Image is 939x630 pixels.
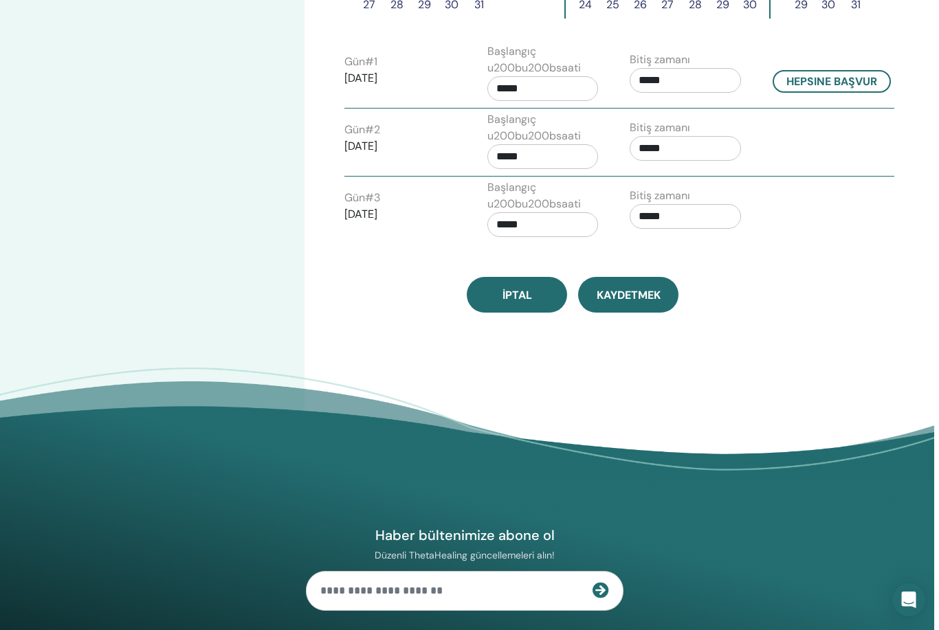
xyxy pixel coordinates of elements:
[630,52,690,68] label: Bitiş zamanı
[773,70,891,93] button: Hepsine başvur
[892,583,925,616] div: Open Intercom Messenger
[344,206,456,223] p: [DATE]
[578,277,678,313] button: Kaydetmek
[630,120,690,136] label: Bitiş zamanı
[467,277,567,313] a: İptal
[344,54,377,70] label: Gün # 1
[344,190,380,206] label: Gün # 3
[306,526,623,544] h4: Haber bültenimize abone ol
[344,138,456,155] p: [DATE]
[487,179,599,212] label: Başlangıç u200bu200bsaati
[306,549,623,561] p: Düzenli ThetaHealing güncellemeleri alın!
[630,188,690,204] label: Bitiş zamanı
[502,288,532,302] span: İptal
[344,70,456,87] p: [DATE]
[487,43,599,76] label: Başlangıç u200bu200bsaati
[344,122,380,138] label: Gün # 2
[597,288,661,302] span: Kaydetmek
[487,111,599,144] label: Başlangıç u200bu200bsaati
